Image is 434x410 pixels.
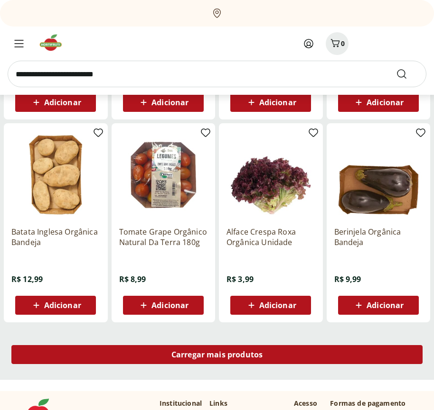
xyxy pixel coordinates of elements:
[38,33,70,52] img: Hortifruti
[123,93,204,112] button: Adicionar
[367,301,404,309] span: Adicionar
[338,296,419,315] button: Adicionar
[334,274,361,284] span: R$ 9,99
[119,274,146,284] span: R$ 8,99
[226,274,254,284] span: R$ 3,99
[8,32,30,55] button: Menu
[230,93,311,112] button: Adicionar
[294,399,317,408] p: Acesso
[11,345,423,368] a: Carregar mais produtos
[15,296,96,315] button: Adicionar
[11,274,43,284] span: R$ 12,99
[334,131,423,219] img: Berinjela Orgânica Bandeja
[151,301,189,309] span: Adicionar
[15,93,96,112] button: Adicionar
[341,39,345,48] span: 0
[44,99,81,106] span: Adicionar
[367,99,404,106] span: Adicionar
[230,296,311,315] button: Adicionar
[259,301,296,309] span: Adicionar
[11,227,100,247] a: Batata Inglesa Orgânica Bandeja
[151,99,189,106] span: Adicionar
[123,296,204,315] button: Adicionar
[171,351,263,358] span: Carregar mais produtos
[338,93,419,112] button: Adicionar
[160,399,202,408] p: Institucional
[8,61,426,87] input: search
[226,131,315,219] img: Alface Crespa Roxa Orgânica Unidade
[44,301,81,309] span: Adicionar
[396,68,419,80] button: Submit Search
[11,131,100,219] img: Batata Inglesa Orgânica Bandeja
[259,99,296,106] span: Adicionar
[326,32,349,55] button: Carrinho
[226,227,315,247] a: Alface Crespa Roxa Orgânica Unidade
[119,227,208,247] a: Tomate Grape Orgânico Natural Da Terra 180g
[119,131,208,219] img: Tomate Grape Orgânico Natural Da Terra 180g
[334,227,423,247] a: Berinjela Orgânica Bandeja
[330,399,415,408] p: Formas de pagamento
